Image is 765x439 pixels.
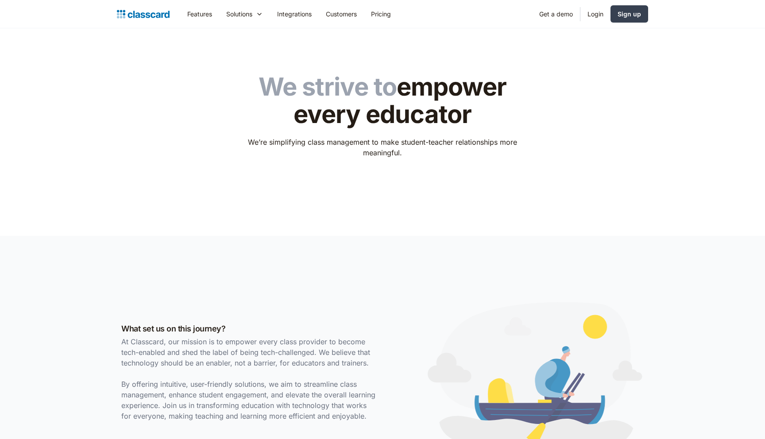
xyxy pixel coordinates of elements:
a: Pricing [364,4,398,24]
a: Features [180,4,219,24]
a: Integrations [270,4,319,24]
h3: What set us on this journey? [121,323,378,335]
h1: empower every educator [242,73,523,128]
span: We strive to [259,72,397,102]
a: Customers [319,4,364,24]
a: Login [580,4,610,24]
div: Solutions [219,4,270,24]
div: Sign up [618,9,641,19]
div: Solutions [226,9,252,19]
a: home [117,8,170,20]
p: At Classcard, our mission is to empower every class provider to become tech-enabled and shed the ... [121,336,378,421]
p: We’re simplifying class management to make student-teacher relationships more meaningful. [242,137,523,158]
a: Get a demo [532,4,580,24]
a: Sign up [610,5,648,23]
